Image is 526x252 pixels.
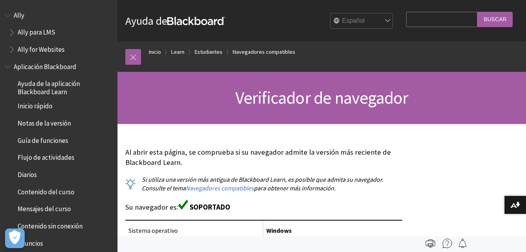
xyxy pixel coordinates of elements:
[178,200,188,210] img: Green supported icon
[14,60,76,71] span: Aplicación Blackboard
[5,9,113,56] nav: Book outline for Anthology Ally Help
[18,43,65,53] span: Ally for Websites
[18,151,74,162] span: Flujo de actividades
[190,203,230,212] span: SOPORTADO
[266,226,292,234] span: Windows
[171,47,184,57] a: Learn
[18,168,37,179] span: Diarios
[125,14,225,28] a: Ayuda deBlackboard
[18,134,68,144] span: Guía de funciones
[18,237,43,247] span: Anuncios
[235,87,409,108] span: Verificador de navegador
[14,9,24,19] span: Ally
[458,239,467,248] img: Follow this page
[443,239,452,248] img: More help
[18,117,71,127] span: Notas de la versión
[195,47,222,57] a: Estudiantes
[167,17,225,25] strong: Blackboard
[331,13,393,29] select: Site Language Selector
[426,239,435,248] img: Print
[125,175,402,193] p: Si utiliza una versión más antigua de Blackboard Learn, es posible que admita su navegador. Consu...
[125,147,402,168] p: Al abrir esta página, se comprueba si su navegador admite la versión más reciente de Blackboard L...
[18,100,52,110] span: Inicio rápido
[149,47,161,57] a: Inicio
[18,77,112,96] span: Ayuda de la aplicación Blackboard Learn
[125,220,263,241] td: Sistema operativo
[5,228,25,248] button: Abrir preferencias
[18,203,71,213] span: Mensajes del curso
[18,219,83,230] span: Contenido sin conexión
[233,47,295,57] a: Navegadores compatibles
[18,185,74,196] span: Contenido del curso
[125,200,402,212] p: Su navegador es:
[477,12,513,27] input: Buscar
[18,26,55,37] span: Ally para LMS
[186,184,254,192] a: Navegadores compatibles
